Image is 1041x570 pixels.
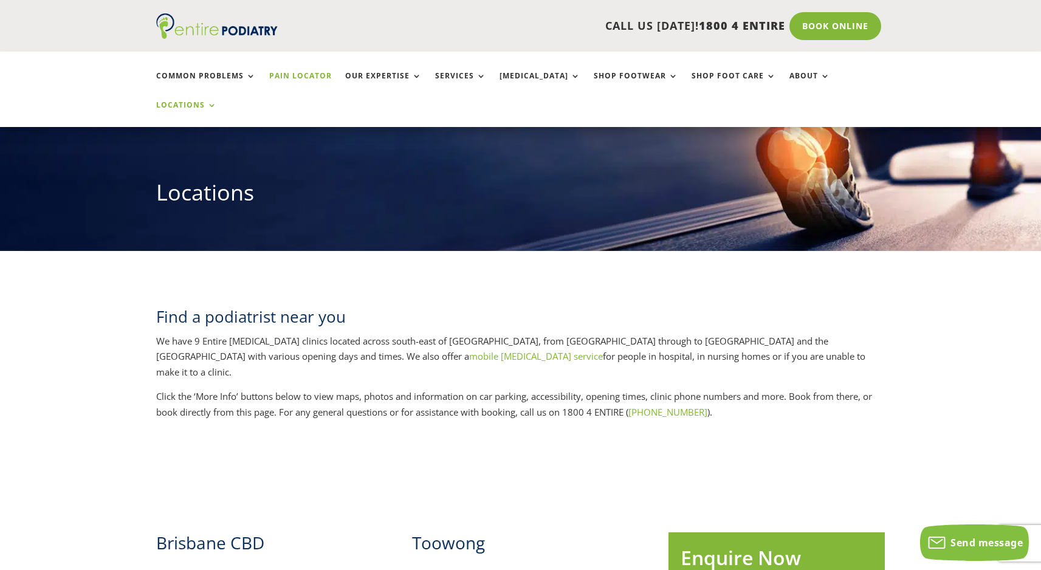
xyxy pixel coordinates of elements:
p: CALL US [DATE]! [325,18,785,34]
p: Click the ‘More Info’ buttons below to view maps, photos and information on car parking, accessib... [156,389,885,420]
a: [MEDICAL_DATA] [500,72,580,98]
img: logo (1) [156,13,278,39]
a: Locations [156,101,217,127]
a: Shop Footwear [594,72,678,98]
a: [PHONE_NUMBER] [628,406,707,418]
a: Our Expertise [345,72,422,98]
a: mobile [MEDICAL_DATA] service [469,350,603,362]
a: Entire Podiatry [156,29,278,41]
a: Common Problems [156,72,256,98]
h2: Brisbane CBD [156,531,373,561]
h2: Find a podiatrist near you [156,306,885,334]
h1: Locations [156,177,885,214]
p: We have 9 Entire [MEDICAL_DATA] clinics located across south-east of [GEOGRAPHIC_DATA], from [GEO... [156,334,885,390]
a: Services [435,72,486,98]
span: Send message [950,536,1023,549]
button: Send message [920,524,1029,561]
a: Pain Locator [269,72,332,98]
h2: Toowong [412,531,628,561]
span: 1800 4 ENTIRE [699,18,785,33]
a: Book Online [789,12,881,40]
a: About [789,72,830,98]
a: Shop Foot Care [692,72,776,98]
